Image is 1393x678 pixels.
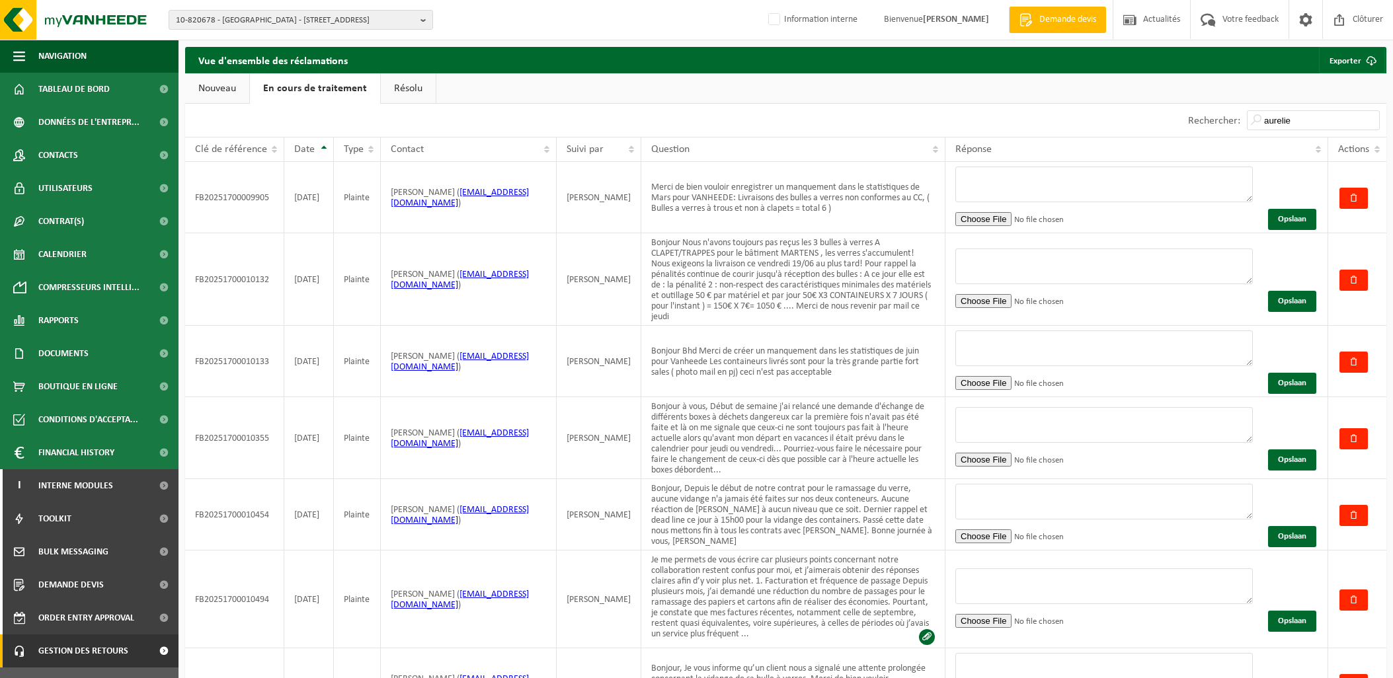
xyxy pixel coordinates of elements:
[557,326,641,397] td: [PERSON_NAME]
[284,550,334,648] td: [DATE]
[169,10,433,30] button: 10-820678 - [GEOGRAPHIC_DATA] - [STREET_ADDRESS]
[284,397,334,479] td: [DATE]
[641,326,945,397] td: Bonjour Bhd Merci de créer un manquement dans les statistiques de juin pour Vanheede Les containe...
[334,397,381,479] td: Plainte
[185,73,249,104] a: Nouveau
[185,233,284,326] td: FB20251700010132
[391,188,529,208] span: [PERSON_NAME] ( )
[185,162,284,233] td: FB20251700009905
[344,144,364,155] span: Type
[641,479,945,550] td: Bonjour, Depuis le début de notre contrat pour le ramassage du verre, aucune vidange n'a jamais é...
[1268,449,1316,471] button: Opslaan
[185,397,284,479] td: FB20251700010355
[185,326,284,397] td: FB20251700010133
[391,270,529,290] a: [EMAIL_ADDRESS][DOMAIN_NAME]
[250,73,380,104] a: En cours de traitement
[334,479,381,550] td: Plainte
[641,550,945,648] td: Je me permets de vous écrire car plusieurs points concernant notre collaboration restent confus p...
[641,162,945,233] td: Merci de bien vouloir enregistrer un manquement dans le statistiques de Mars pour VANHEEDE: Livra...
[38,40,87,73] span: Navigation
[38,469,113,502] span: Interne modules
[557,479,641,550] td: [PERSON_NAME]
[195,144,267,155] span: Clé de référence
[38,106,139,139] span: Données de l'entrepr...
[1188,116,1240,126] label: Rechercher:
[641,233,945,326] td: Bonjour Nous n'avons toujours pas reçus les 3 bulles à verres A CLAPET/TRAPPES pour le bâtiment M...
[176,11,415,30] span: 10-820678 - [GEOGRAPHIC_DATA] - [STREET_ADDRESS]
[557,233,641,326] td: [PERSON_NAME]
[391,428,529,449] a: [EMAIL_ADDRESS][DOMAIN_NAME]
[185,550,284,648] td: FB20251700010494
[391,352,529,372] a: [EMAIL_ADDRESS][DOMAIN_NAME]
[1338,144,1369,155] span: Actions
[38,73,110,106] span: Tableau de bord
[334,162,381,233] td: Plainte
[38,568,104,601] span: Demande devis
[334,550,381,648] td: Plainte
[334,326,381,397] td: Plainte
[557,550,641,648] td: [PERSON_NAME]
[391,270,529,290] span: [PERSON_NAME] ( )
[38,304,79,337] span: Rapports
[391,352,529,372] span: [PERSON_NAME] ( )
[38,139,78,172] span: Contacts
[391,188,529,208] a: [EMAIL_ADDRESS][DOMAIN_NAME]
[1268,611,1316,632] button: Opslaan
[13,469,25,502] span: I
[334,233,381,326] td: Plainte
[38,172,93,205] span: Utilisateurs
[391,428,529,449] span: [PERSON_NAME] ( )
[38,502,71,535] span: Toolkit
[1268,291,1316,312] button: Opslaan
[38,370,118,403] span: Boutique en ligne
[955,144,992,155] span: Réponse
[38,601,134,634] span: Order entry approval
[391,589,529,610] a: [EMAIL_ADDRESS][DOMAIN_NAME]
[38,205,84,238] span: Contrat(s)
[284,233,334,326] td: [DATE]
[38,436,114,469] span: Financial History
[185,479,284,550] td: FB20251700010454
[1268,373,1316,394] button: Opslaan
[294,144,315,155] span: Date
[567,144,604,155] span: Suivi par
[391,144,424,155] span: Contact
[391,589,529,610] span: [PERSON_NAME] ( )
[381,479,557,550] td: [PERSON_NAME] ( )
[38,337,89,370] span: Documents
[284,162,334,233] td: [DATE]
[1268,526,1316,547] button: Opslaan
[38,238,87,271] span: Calendrier
[923,15,989,24] strong: [PERSON_NAME]
[391,505,529,525] a: [EMAIL_ADDRESS][DOMAIN_NAME]
[766,10,857,30] label: Information interne
[557,162,641,233] td: [PERSON_NAME]
[284,479,334,550] td: [DATE]
[38,535,108,568] span: Bulk Messaging
[1009,7,1106,33] a: Demande devis
[1268,209,1316,230] button: Opslaan
[557,397,641,479] td: [PERSON_NAME]
[284,326,334,397] td: [DATE]
[1319,47,1385,73] a: Exporter
[1036,13,1099,26] span: Demande devis
[38,403,138,436] span: Conditions d'accepta...
[651,144,690,155] span: Question
[38,271,139,304] span: Compresseurs intelli...
[185,47,361,73] h2: Vue d'ensemble des réclamations
[38,634,128,667] span: Gestion des retours
[381,73,436,104] a: Résolu
[641,397,945,479] td: Bonjour à vous, Début de semaine j'ai relancé une demande d'échange de différents boxes à déchets...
